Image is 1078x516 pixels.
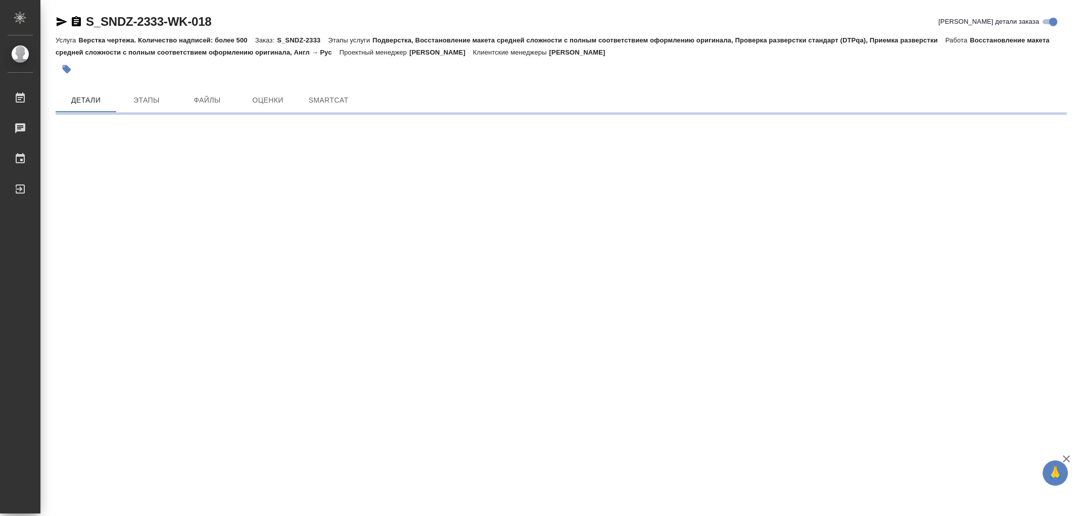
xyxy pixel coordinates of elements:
[939,17,1039,27] span: [PERSON_NAME] детали заказа
[304,94,353,107] span: SmartCat
[328,36,372,44] p: Этапы услуги
[549,49,613,56] p: [PERSON_NAME]
[945,36,970,44] p: Работа
[473,49,549,56] p: Клиентские менеджеры
[340,49,409,56] p: Проектный менеджер
[78,36,255,44] p: Верстка чертежа. Количество надписей: более 500
[255,36,277,44] p: Заказ:
[56,36,78,44] p: Услуга
[277,36,328,44] p: S_SNDZ-2333
[70,16,82,28] button: Скопировать ссылку
[86,15,211,28] a: S_SNDZ-2333-WK-018
[372,36,945,44] p: Подверстка, Восстановление макета средней сложности с полным соответствием оформлению оригинала, ...
[62,94,110,107] span: Детали
[56,16,68,28] button: Скопировать ссылку для ЯМессенджера
[1047,462,1064,484] span: 🙏
[1043,460,1068,486] button: 🙏
[409,49,473,56] p: [PERSON_NAME]
[56,36,1050,56] p: Восстановление макета средней сложности с полным соответствием оформлению оригинала, Англ → Рус
[56,58,78,80] button: Добавить тэг
[122,94,171,107] span: Этапы
[244,94,292,107] span: Оценки
[183,94,231,107] span: Файлы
